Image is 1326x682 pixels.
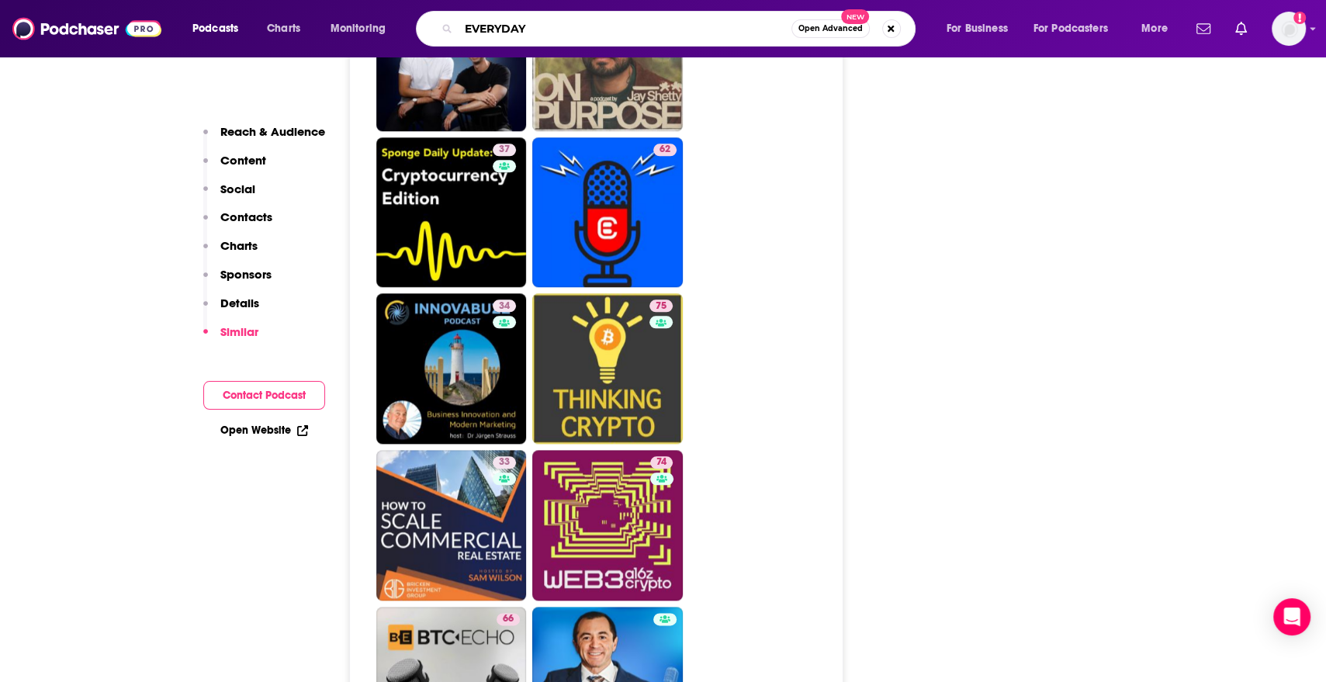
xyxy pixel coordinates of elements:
[203,209,272,238] button: Contacts
[532,137,683,288] a: 62
[1033,18,1108,40] span: For Podcasters
[936,16,1027,41] button: open menu
[320,16,406,41] button: open menu
[650,456,673,469] a: 74
[220,124,325,139] p: Reach & Audience
[376,450,527,601] a: 33
[203,324,258,353] button: Similar
[376,293,527,444] a: 34
[376,137,527,288] a: 37
[267,18,300,40] span: Charts
[947,18,1008,40] span: For Business
[649,299,673,312] a: 75
[220,267,272,282] p: Sponsors
[220,182,255,196] p: Social
[1130,16,1187,41] button: open menu
[192,18,238,40] span: Podcasts
[220,153,266,168] p: Content
[203,381,325,410] button: Contact Podcast
[220,324,258,339] p: Similar
[1190,16,1217,42] a: Show notifications dropdown
[203,124,325,153] button: Reach & Audience
[12,14,161,43] img: Podchaser - Follow, Share and Rate Podcasts
[220,424,308,437] a: Open Website
[841,9,869,24] span: New
[459,16,791,41] input: Search podcasts, credits, & more...
[1293,12,1306,24] svg: Add a profile image
[499,142,510,158] span: 37
[532,293,683,444] a: 75
[203,153,266,182] button: Content
[497,613,520,625] a: 66
[220,238,258,253] p: Charts
[798,25,863,33] span: Open Advanced
[331,18,386,40] span: Monitoring
[791,19,870,38] button: Open AdvancedNew
[532,450,683,601] a: 74
[1023,16,1130,41] button: open menu
[656,455,666,470] span: 74
[203,296,259,324] button: Details
[1272,12,1306,46] button: Show profile menu
[1273,598,1310,635] div: Open Intercom Messenger
[493,144,516,156] a: 37
[182,16,258,41] button: open menu
[493,456,516,469] a: 33
[656,299,666,314] span: 75
[503,611,514,627] span: 66
[203,267,272,296] button: Sponsors
[493,299,516,312] a: 34
[203,238,258,267] button: Charts
[220,209,272,224] p: Contacts
[499,455,510,470] span: 33
[660,142,670,158] span: 62
[653,144,677,156] a: 62
[220,296,259,310] p: Details
[1272,12,1306,46] img: User Profile
[499,299,510,314] span: 34
[1229,16,1253,42] a: Show notifications dropdown
[431,11,930,47] div: Search podcasts, credits, & more...
[257,16,310,41] a: Charts
[1141,18,1168,40] span: More
[203,182,255,210] button: Social
[1272,12,1306,46] span: Logged in as mdaniels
